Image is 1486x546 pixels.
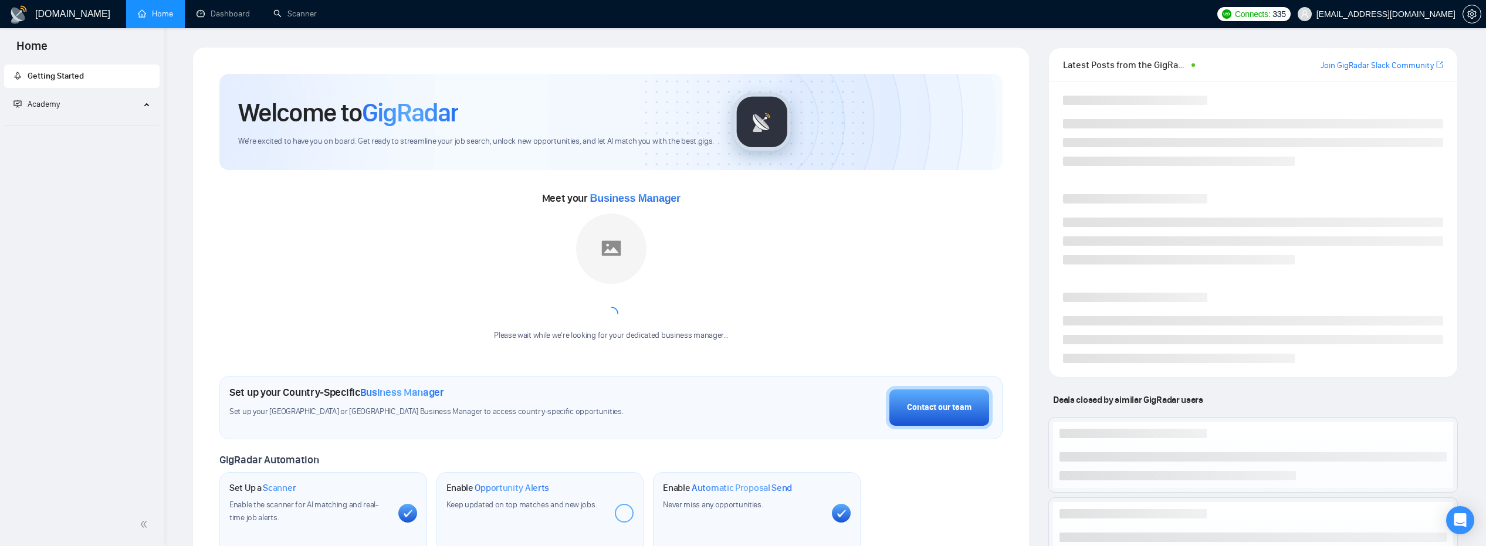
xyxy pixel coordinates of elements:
span: Academy [28,99,60,109]
a: Join GigRadar Slack Community [1321,59,1434,72]
span: rocket [13,72,22,80]
span: Home [7,38,57,62]
span: Business Manager [360,386,444,399]
img: placeholder.png [576,213,646,284]
span: Never miss any opportunities. [663,500,763,510]
span: Academy [13,99,60,109]
span: export [1436,60,1443,69]
span: GigRadar Automation [219,453,319,466]
h1: Enable [663,482,792,494]
button: Contact our team [886,386,993,429]
span: Enable the scanner for AI matching and real-time job alerts. [229,500,378,523]
span: 335 [1272,8,1285,21]
span: Getting Started [28,71,84,81]
span: Connects: [1235,8,1270,21]
span: Opportunity Alerts [475,482,549,494]
span: Automatic Proposal Send [692,482,792,494]
span: double-left [140,518,151,530]
span: GigRadar [362,97,458,128]
div: Contact our team [907,401,972,414]
span: Meet your [542,192,681,205]
button: setting [1463,5,1481,23]
a: setting [1463,9,1481,19]
span: fund-projection-screen [13,100,22,108]
div: Open Intercom Messenger [1446,506,1474,534]
span: We're excited to have you on board. Get ready to streamline your job search, unlock new opportuni... [238,136,714,147]
h1: Welcome to [238,97,458,128]
img: upwork-logo.png [1222,9,1231,19]
a: searchScanner [273,9,317,19]
span: Deals closed by similar GigRadar users [1048,389,1207,410]
div: Please wait while we're looking for your dedicated business manager... [487,330,735,341]
span: setting [1463,9,1481,19]
li: Academy Homepage [4,121,160,128]
h1: Set up your Country-Specific [229,386,444,399]
a: export [1436,59,1443,70]
h1: Enable [446,482,550,494]
span: Set up your [GEOGRAPHIC_DATA] or [GEOGRAPHIC_DATA] Business Manager to access country-specific op... [229,406,688,418]
span: Scanner [263,482,296,494]
span: loading [603,306,618,321]
a: homeHome [138,9,173,19]
h1: Set Up a [229,482,296,494]
img: gigradar-logo.png [733,93,791,151]
span: user [1301,10,1309,18]
li: Getting Started [4,65,160,88]
a: dashboardDashboard [197,9,250,19]
img: logo [9,5,28,24]
span: Business Manager [590,192,681,204]
span: Keep updated on top matches and new jobs. [446,500,597,510]
span: Latest Posts from the GigRadar Community [1063,57,1188,72]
